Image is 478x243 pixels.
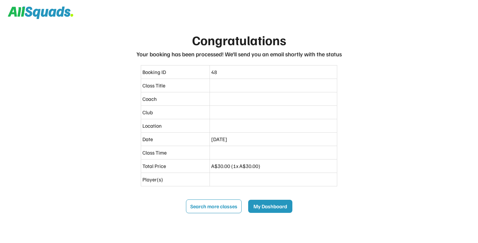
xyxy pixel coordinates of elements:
div: Player(s) [142,176,208,183]
div: Class Title [142,82,208,89]
div: Coach [142,95,208,103]
img: Squad%20Logo.svg [8,7,73,19]
button: My Dashboard [248,200,292,213]
div: Class Time [142,149,208,157]
div: Congratulations [192,30,286,50]
div: Club [142,108,208,116]
button: Search more classes [186,199,242,213]
div: Your booking has been processed! We’ll send you an email shortly with the status [137,50,342,59]
div: 48 [211,68,336,76]
div: Date [142,135,208,143]
div: Location [142,122,208,130]
div: A$30.00 (1x A$30.00) [211,162,336,170]
div: Total Price [142,162,208,170]
div: [DATE] [211,135,336,143]
div: Booking ID [142,68,208,76]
